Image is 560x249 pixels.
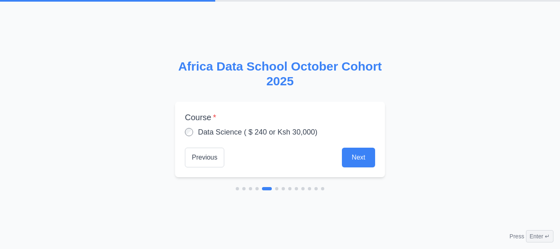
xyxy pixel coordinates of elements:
[185,112,375,123] label: Course
[342,148,375,167] button: Next
[198,126,317,138] label: Data Science ( $ 240 or Ksh 30,000)
[185,148,224,167] button: Previous
[510,230,553,242] div: Press
[175,59,385,89] h2: Africa Data School October Cohort 2025
[526,230,553,242] span: Enter ↵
